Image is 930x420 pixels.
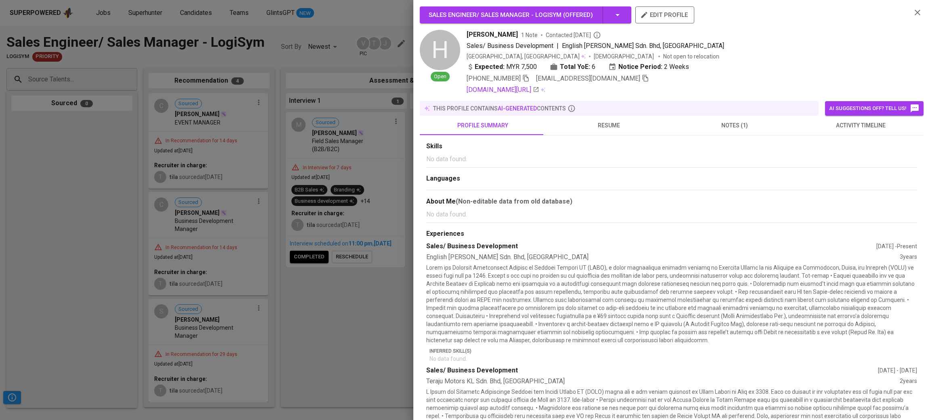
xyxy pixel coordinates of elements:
div: [DATE] - Present [876,242,917,250]
div: [DATE] - [DATE] [878,366,917,374]
span: Sales/ Business Development [467,42,553,50]
p: No data found. [426,210,917,219]
span: [EMAIL_ADDRESS][DOMAIN_NAME] [536,75,640,82]
b: Total YoE: [560,62,590,72]
span: Sales Engineer/ Sales Manager - LogiSym ( Offered ) [429,11,593,19]
span: English [PERSON_NAME] Sdn. Bhd, [GEOGRAPHIC_DATA] [562,42,724,50]
div: Experiences [426,229,917,239]
span: notes (1) [677,121,793,131]
span: 6 [592,62,595,72]
button: AI suggestions off? Tell us! [825,101,924,116]
p: this profile contains contents [433,104,566,112]
b: Expected: [475,62,505,72]
div: MYR 7,500 [467,62,537,72]
p: No data found. [429,355,917,363]
span: resume [551,121,667,131]
span: AI suggestions off? Tell us! [829,104,920,113]
span: [PERSON_NAME] [467,30,518,40]
a: [DOMAIN_NAME][URL] [467,85,539,95]
div: [GEOGRAPHIC_DATA], [GEOGRAPHIC_DATA] [467,52,586,60]
div: Sales/ Business Development [426,366,878,375]
b: (Non-editable data from old database) [456,198,572,205]
div: Teraju Motors KL Sdn. Bhd, [GEOGRAPHIC_DATA] [426,377,900,386]
span: [PHONE_NUMBER] [467,75,521,82]
div: Skills [426,142,917,151]
div: 2 years [900,377,917,386]
b: Notice Period: [618,62,662,72]
p: Not open to relocation [663,52,719,60]
div: Sales/ Business Development [426,242,876,251]
div: English [PERSON_NAME] Sdn. Bhd, [GEOGRAPHIC_DATA] [426,253,900,262]
a: edit profile [635,11,694,18]
p: No data found. [426,154,917,164]
div: H [420,30,460,70]
span: edit profile [642,10,688,20]
div: 2 Weeks [608,62,689,72]
button: edit profile [635,6,694,23]
svg: By Malaysia recruiter [593,31,601,39]
div: 3 years [900,253,917,262]
div: Languages [426,174,917,183]
button: Sales Engineer/ Sales Manager - LogiSym (Offered) [420,6,631,23]
span: profile summary [425,121,541,131]
span: [DEMOGRAPHIC_DATA] [594,52,655,60]
span: | [557,41,559,51]
p: Inferred Skill(s) [429,347,917,355]
span: activity timeline [802,121,919,131]
div: About Me [426,197,917,206]
span: Open [431,73,450,81]
span: Contacted [DATE] [546,31,601,39]
span: AI-generated [498,105,537,112]
p: Lorem ips Dolorsit Ametconsect Adipisc el Seddoei Tempori UT (LABO), e dolor magnaaliqua enimadm ... [426,264,917,344]
span: 1 Note [521,31,538,39]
